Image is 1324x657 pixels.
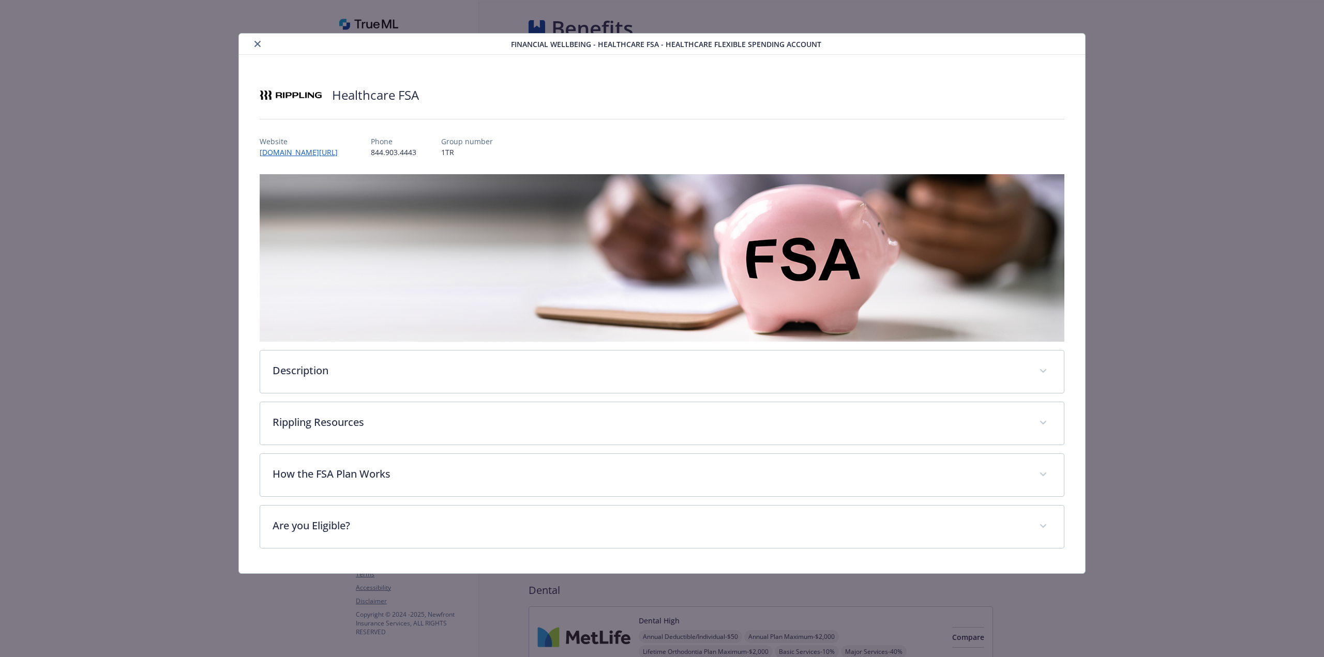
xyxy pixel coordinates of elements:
p: Rippling Resources [273,415,1027,430]
p: Are you Eligible? [273,518,1027,533]
div: Description [260,350,1064,393]
p: Phone [371,136,416,147]
p: 1TR [441,147,493,158]
p: Description [273,363,1027,378]
h2: Healthcare FSA [332,86,419,104]
div: details for plan Financial Wellbeing - Healthcare FSA - Healthcare Flexible Spending Account [132,33,1192,574]
div: How the FSA Plan Works [260,454,1064,496]
p: Group number [441,136,493,147]
img: banner [260,174,1064,342]
div: Rippling Resources [260,402,1064,445]
a: [DOMAIN_NAME][URL] [260,147,346,157]
p: 844.903.4443 [371,147,416,158]
button: close [251,38,264,50]
p: Website [260,136,346,147]
img: Rippling [260,80,322,111]
p: How the FSA Plan Works [273,466,1027,482]
div: Are you Eligible? [260,506,1064,548]
span: Financial Wellbeing - Healthcare FSA - Healthcare Flexible Spending Account [511,39,821,50]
